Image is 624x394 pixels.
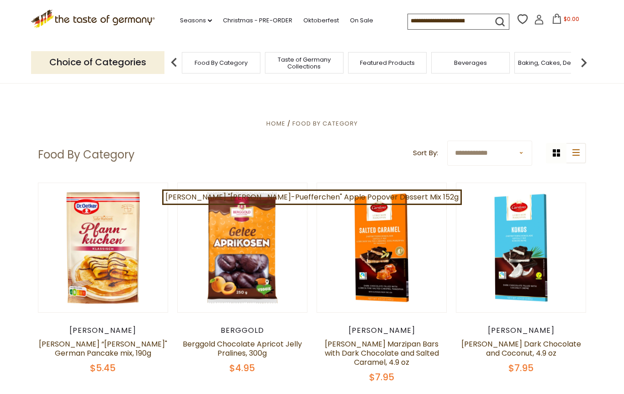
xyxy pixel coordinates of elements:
button: $0.00 [546,14,585,27]
a: Christmas - PRE-ORDER [223,16,292,26]
p: Choice of Categories [31,51,164,74]
span: $0.00 [564,15,579,23]
img: previous arrow [165,53,183,72]
a: Seasons [180,16,212,26]
img: Berggold Chocolate Apricot Jelly Pralines, 300g [178,183,307,312]
a: Home [266,119,286,128]
a: Oktoberfest [303,16,339,26]
a: [PERSON_NAME] “[PERSON_NAME]" German Pancake mix, 190g [39,339,167,358]
div: [PERSON_NAME] [456,326,586,335]
a: Food By Category [195,59,248,66]
a: Berggold Chocolate Apricot Jelly Pralines, 300g [183,339,302,358]
h1: Food By Category [38,148,135,162]
img: Carstens Luebecker Marzipan Bars with Dark Chocolate and Salted Caramel, 4.9 oz [317,183,446,312]
div: [PERSON_NAME] [38,326,168,335]
a: Taste of Germany Collections [268,56,341,70]
a: [PERSON_NAME] Dark Chocolate and Coconut, 4.9 oz [461,339,581,358]
img: Dr. Oetker “Pfann-kuchen" German Pancake mix, 190g [38,183,168,312]
img: Carstens Luebecker Dark Chocolate and Coconut, 4.9 oz [456,183,586,312]
span: $7.95 [508,362,534,374]
div: Berggold [177,326,307,335]
label: Sort By: [413,147,438,159]
span: $7.95 [369,371,394,383]
a: Food By Category [292,119,358,128]
img: next arrow [575,53,593,72]
a: Beverages [454,59,487,66]
a: Baking, Cakes, Desserts [518,59,589,66]
span: $5.45 [90,362,116,374]
div: [PERSON_NAME] [317,326,447,335]
span: $4.95 [229,362,255,374]
a: On Sale [350,16,373,26]
a: [PERSON_NAME] Marzipan Bars with Dark Chocolate and Salted Caramel, 4.9 oz [325,339,439,368]
a: Featured Products [360,59,415,66]
a: [PERSON_NAME] "[PERSON_NAME]-Puefferchen" Apple Popover Dessert Mix 152g [162,189,462,205]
